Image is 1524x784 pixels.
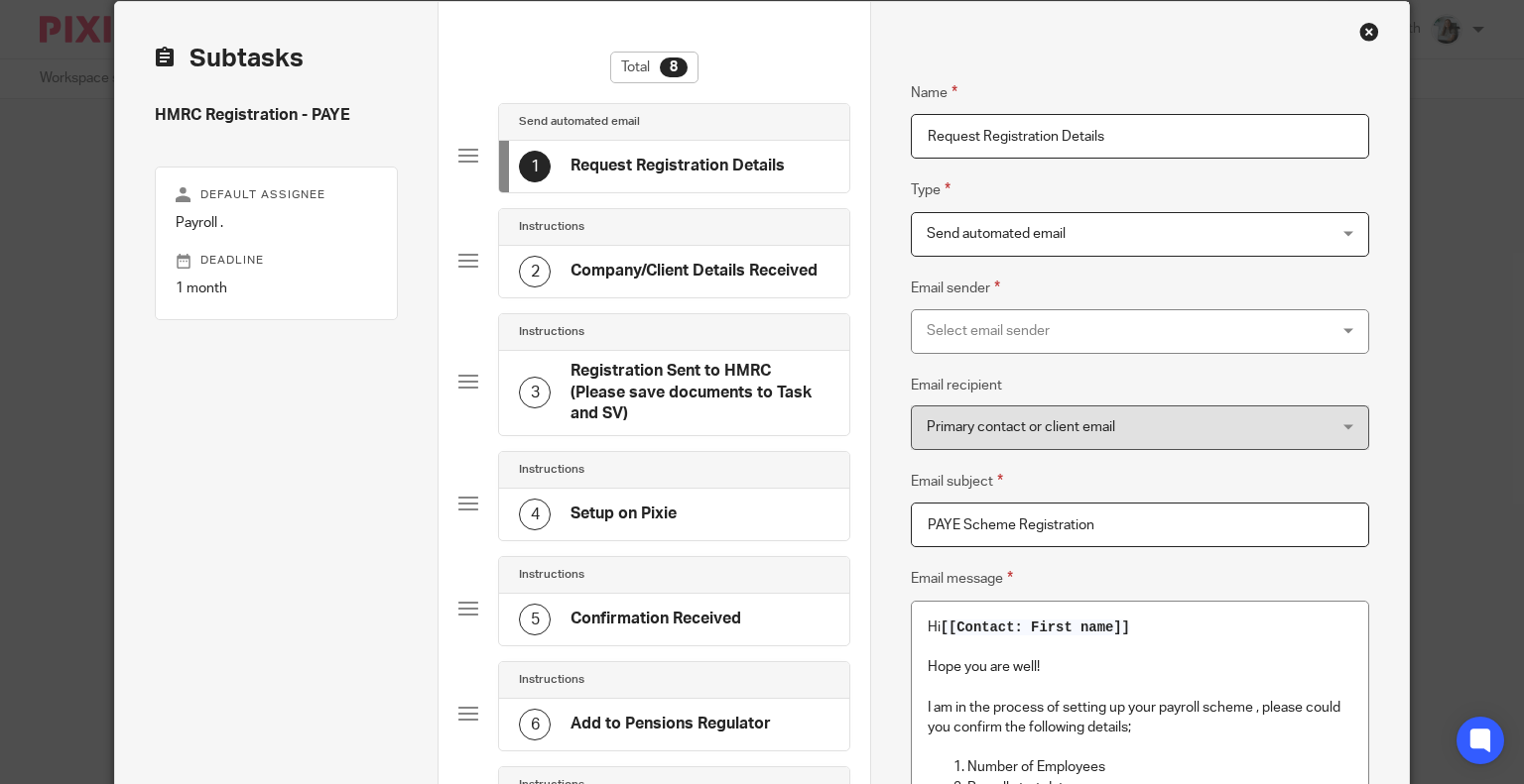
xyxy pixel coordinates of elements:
[571,361,829,424] h4: Registration Sent to HMRC (Please save documents to Task and SV)
[911,81,957,104] label: Name
[519,256,551,287] div: 2
[911,470,1003,493] label: Email subject
[660,57,688,77] div: 8
[571,504,677,524] h4: Setup on Pixie
[911,567,1013,590] label: Email message
[610,52,698,83] div: Total
[519,604,551,635] div: 5
[927,227,1066,241] span: Send automated email
[927,420,1115,434] span: Primary contact or client email
[519,499,551,530] div: 4
[176,187,377,203] p: Default assignee
[519,151,551,182] div: 1
[571,714,771,734] h4: Add to Pensions Regulator
[941,619,1130,635] span: [[Contact: First name]]
[155,42,304,75] h2: Subtasks
[519,709,551,740] div: 6
[155,105,398,126] h4: HMRC Registration - PAYE
[176,213,377,233] p: Payroll .
[928,657,1352,677] p: Hope you are well!
[519,114,640,130] h4: Send automated email
[1359,22,1379,42] div: Close this dialog window
[911,503,1369,547] input: Subject
[176,253,377,269] p: Deadline
[519,567,584,583] h4: Instructions
[967,757,1352,777] p: Number of Employees
[571,156,785,176] h4: Request Registration Details
[571,261,818,281] h4: Company/Client Details Received
[519,324,584,340] h4: Instructions
[927,310,1280,352] div: Select email sender
[911,178,951,201] label: Type
[519,672,584,688] h4: Instructions
[928,698,1352,738] p: I am in the process of setting up your payroll scheme , please could you confirm the following de...
[571,609,741,629] h4: Confirmation Received
[911,376,1002,395] label: Email recipient
[176,279,377,298] p: 1 month
[911,277,1000,299] label: Email sender
[519,219,584,235] h4: Instructions
[519,462,584,478] h4: Instructions
[519,377,551,408] div: 3
[928,617,1352,637] p: Hi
